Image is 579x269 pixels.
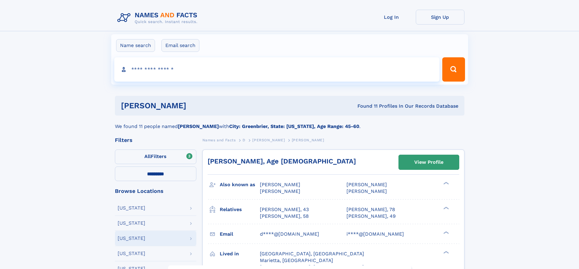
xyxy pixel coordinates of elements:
a: Sign Up [416,10,464,25]
a: [PERSON_NAME], 58 [260,213,309,220]
div: Found 11 Profiles In Our Records Database [272,103,458,109]
span: [PERSON_NAME] [260,188,300,194]
span: [PERSON_NAME] [346,188,387,194]
h3: Lived in [220,249,260,259]
label: Name search [116,39,155,52]
label: Filters [115,150,196,164]
span: D [243,138,246,142]
div: [US_STATE] [118,221,145,226]
div: ❯ [442,181,449,185]
span: [GEOGRAPHIC_DATA], [GEOGRAPHIC_DATA] [260,251,364,257]
input: search input [114,57,440,82]
b: [PERSON_NAME] [178,123,219,129]
span: All [144,153,151,159]
div: View Profile [414,155,443,169]
a: [PERSON_NAME], 49 [346,213,396,220]
div: [US_STATE] [118,251,145,256]
h1: [PERSON_NAME] [121,102,272,109]
div: ❯ [442,230,449,234]
button: Search Button [442,57,465,82]
a: [PERSON_NAME], 43 [260,206,309,213]
a: View Profile [399,155,459,170]
h3: Relatives [220,204,260,215]
h3: Email [220,229,260,239]
span: [PERSON_NAME] [260,182,300,187]
div: ❯ [442,250,449,254]
a: D [243,136,246,144]
div: ❯ [442,206,449,210]
span: [PERSON_NAME] [252,138,285,142]
span: [PERSON_NAME] [292,138,324,142]
div: [US_STATE] [118,206,145,210]
div: We found 11 people named with . [115,116,464,130]
b: City: Greenbrier, State: [US_STATE], Age Range: 45-60 [229,123,359,129]
span: Marietta, [GEOGRAPHIC_DATA] [260,257,333,263]
span: [PERSON_NAME] [346,182,387,187]
div: [US_STATE] [118,236,145,241]
h3: Also known as [220,180,260,190]
a: [PERSON_NAME] [252,136,285,144]
div: Browse Locations [115,188,196,194]
a: Log In [367,10,416,25]
a: Names and Facts [202,136,236,144]
a: [PERSON_NAME], Age [DEMOGRAPHIC_DATA] [208,157,356,165]
div: Filters [115,137,196,143]
a: [PERSON_NAME], 78 [346,206,395,213]
img: Logo Names and Facts [115,10,202,26]
label: Email search [161,39,199,52]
